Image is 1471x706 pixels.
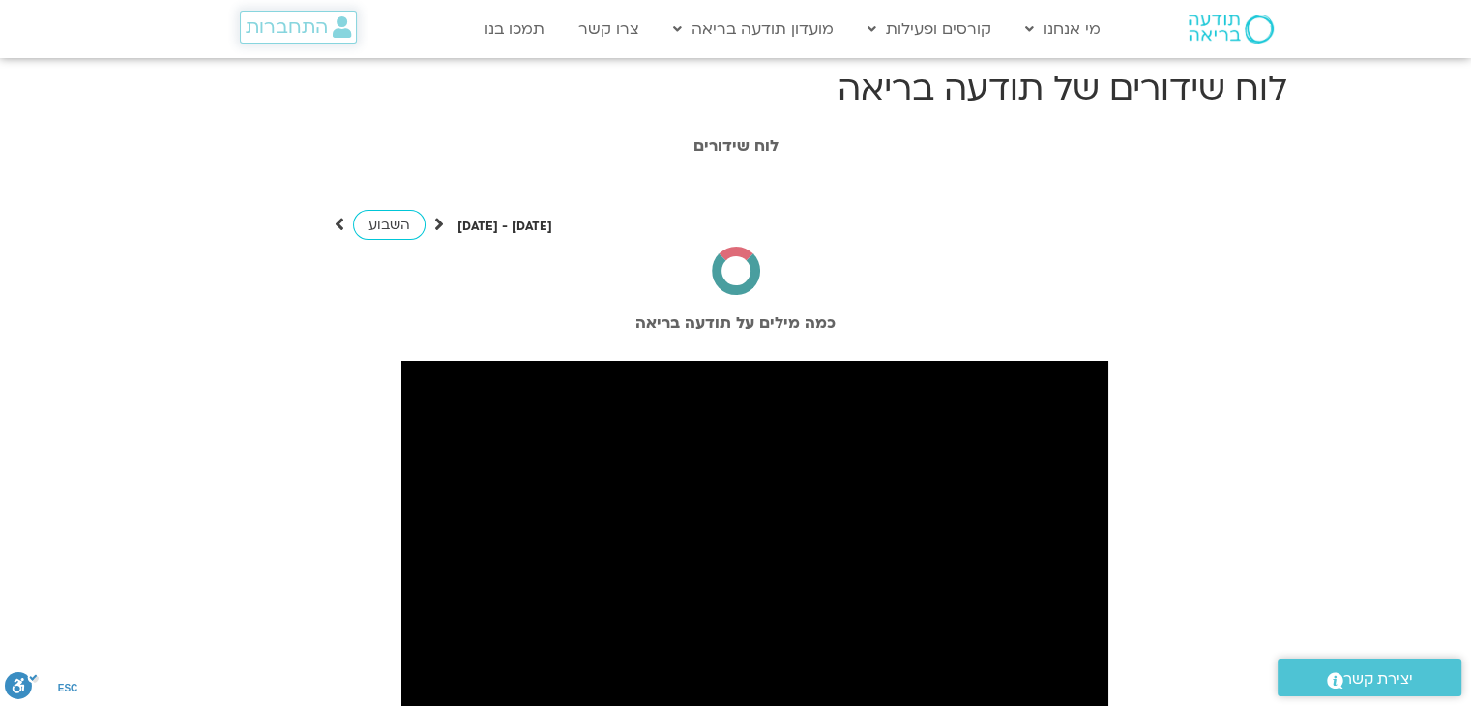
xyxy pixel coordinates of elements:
a: מי אנחנו [1015,11,1110,47]
a: יצירת קשר [1278,659,1461,696]
span: יצירת קשר [1343,666,1413,692]
span: התחברות [246,16,328,38]
a: קורסים ופעילות [858,11,1001,47]
a: מועדון תודעה בריאה [663,11,843,47]
h1: לוח שידורים של תודעה בריאה [185,66,1287,112]
a: השבוע [353,210,426,240]
a: צרו קשר [569,11,649,47]
span: השבוע [368,216,410,234]
a: תמכו בנו [475,11,554,47]
h2: כמה מילים על תודעה בריאה [194,314,1278,332]
h1: לוח שידורים [194,137,1278,155]
a: התחברות [240,11,357,44]
p: [DATE] - [DATE] [457,217,552,237]
img: תודעה בריאה [1189,15,1274,44]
